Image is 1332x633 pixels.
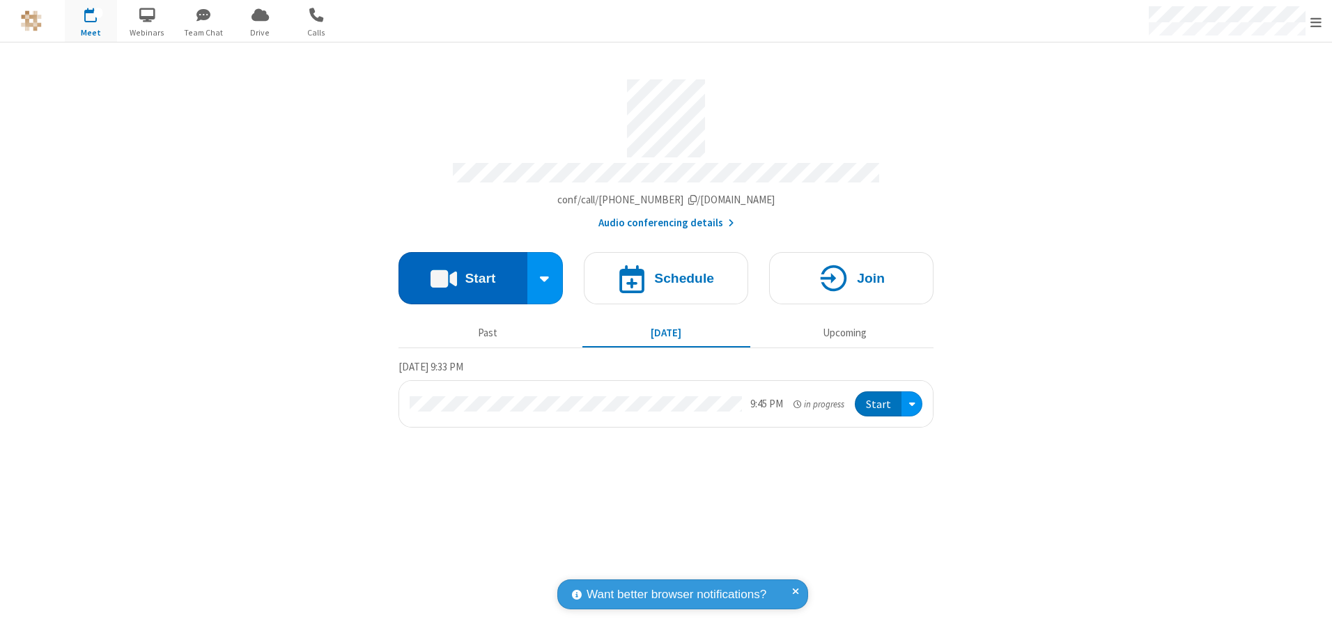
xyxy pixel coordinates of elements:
[291,26,343,39] span: Calls
[398,69,934,231] section: Account details
[94,8,103,18] div: 1
[557,193,775,206] span: Copy my meeting room link
[584,252,748,304] button: Schedule
[750,396,783,412] div: 9:45 PM
[65,26,117,39] span: Meet
[598,215,734,231] button: Audio conferencing details
[557,192,775,208] button: Copy my meeting room linkCopy my meeting room link
[21,10,42,31] img: QA Selenium DO NOT DELETE OR CHANGE
[857,272,885,285] h4: Join
[465,272,495,285] h4: Start
[654,272,714,285] h4: Schedule
[769,252,934,304] button: Join
[121,26,173,39] span: Webinars
[855,391,901,417] button: Start
[178,26,230,39] span: Team Chat
[761,320,929,346] button: Upcoming
[527,252,564,304] div: Start conference options
[587,586,766,604] span: Want better browser notifications?
[404,320,572,346] button: Past
[398,359,934,428] section: Today's Meetings
[234,26,286,39] span: Drive
[398,360,463,373] span: [DATE] 9:33 PM
[582,320,750,346] button: [DATE]
[901,391,922,417] div: Open menu
[793,398,844,411] em: in progress
[398,252,527,304] button: Start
